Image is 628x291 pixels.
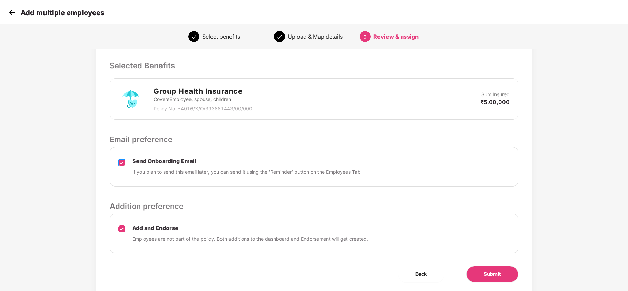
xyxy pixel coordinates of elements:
p: Employees are not part of the policy. Both additions to the dashboard and Endorsement will get cr... [132,235,368,243]
p: Sum Insured [481,91,510,98]
span: Submit [484,270,501,278]
img: svg+xml;base64,PHN2ZyB4bWxucz0iaHR0cDovL3d3dy53My5vcmcvMjAwMC9zdmciIHdpZHRoPSI3MiIgaGVpZ2h0PSI3Mi... [118,87,143,111]
div: Select benefits [202,31,240,42]
p: Add multiple employees [21,9,104,17]
p: Covers Employee, spouse, children [154,96,252,103]
div: Upload & Map details [288,31,343,42]
div: Review & assign [373,31,419,42]
p: Addition preference [110,200,518,212]
span: check [191,34,197,40]
button: Submit [466,266,518,282]
p: Send Onboarding Email [132,158,361,165]
p: Email preference [110,133,518,145]
p: Policy No. - 4016/X/O/393881443/00/000 [154,105,252,112]
span: Back [415,270,427,278]
p: ₹5,00,000 [481,98,510,106]
span: check [277,34,282,40]
p: Selected Benefits [110,60,518,71]
h2: Group Health Insurance [154,86,252,97]
button: Back [398,266,444,282]
img: svg+xml;base64,PHN2ZyB4bWxucz0iaHR0cDovL3d3dy53My5vcmcvMjAwMC9zdmciIHdpZHRoPSIzMCIgaGVpZ2h0PSIzMC... [7,7,17,18]
span: 3 [363,33,367,40]
p: Add and Endorse [132,224,368,232]
p: If you plan to send this email later, you can send it using the ‘Reminder’ button on the Employee... [132,168,361,176]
